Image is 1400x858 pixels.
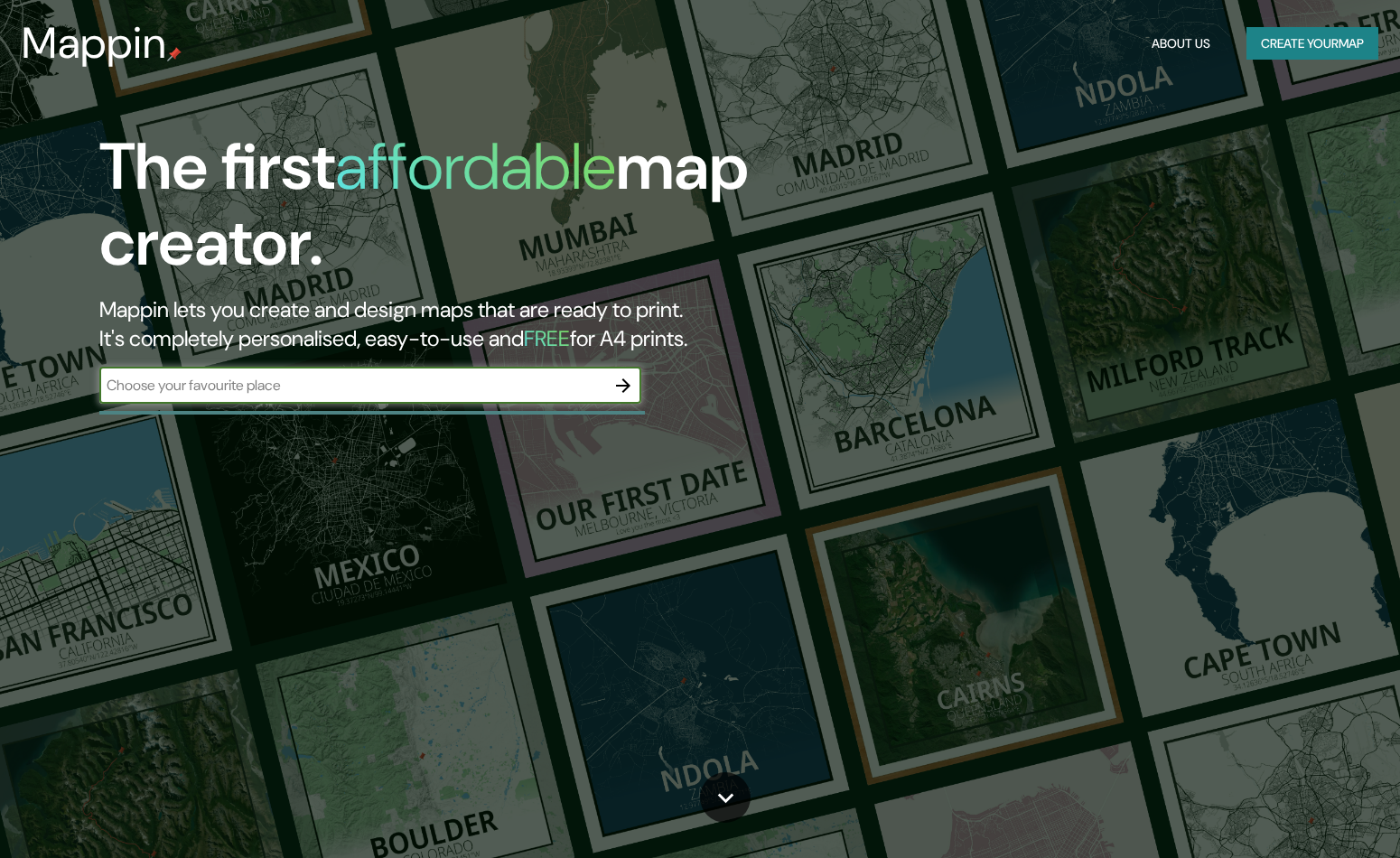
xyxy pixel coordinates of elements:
input: Choose your favourite place [99,375,605,396]
img: mappin-pin [167,47,182,61]
h3: Mappin [22,18,167,69]
h1: The first map creator. [99,129,799,295]
h2: Mappin lets you create and design maps that are ready to print. It's completely personalised, eas... [99,295,799,353]
h1: affordable [335,125,616,209]
button: Create yourmap [1246,27,1378,61]
h5: FREE [524,324,570,352]
button: About Us [1144,27,1218,61]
